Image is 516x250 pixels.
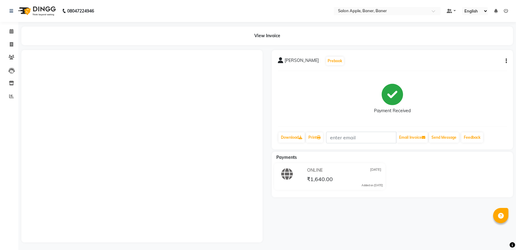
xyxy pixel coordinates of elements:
[16,2,57,20] img: logo
[429,132,459,143] button: Send Message
[326,57,344,65] button: Prebook
[276,155,297,160] span: Payments
[326,132,396,143] input: enter email
[67,2,94,20] b: 08047224946
[307,176,333,184] span: ₹1,640.00
[306,132,323,143] a: Print
[397,132,428,143] button: Email Invoice
[278,132,305,143] a: Download
[461,132,483,143] a: Feedback
[307,167,323,173] span: ONLINE
[362,183,383,187] div: Added on [DATE]
[370,167,381,173] span: [DATE]
[374,108,411,114] div: Payment Received
[285,57,319,66] span: [PERSON_NAME]
[21,27,513,45] div: View Invoice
